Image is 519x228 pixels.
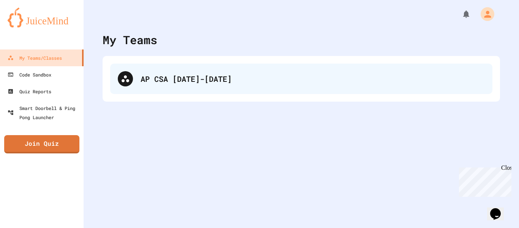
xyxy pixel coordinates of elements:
[141,73,485,85] div: AP CSA [DATE]-[DATE]
[4,135,79,153] a: Join Quiz
[8,53,62,62] div: My Teams/Classes
[487,198,511,220] iframe: chat widget
[8,8,76,27] img: logo-orange.svg
[8,104,81,122] div: Smart Doorbell & Ping Pong Launcher
[110,64,492,94] div: AP CSA [DATE]-[DATE]
[456,164,511,197] iframe: chat widget
[8,70,51,79] div: Code Sandbox
[8,87,51,96] div: Quiz Reports
[103,31,157,48] div: My Teams
[448,8,473,21] div: My Notifications
[473,5,496,23] div: My Account
[3,3,52,48] div: Chat with us now!Close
